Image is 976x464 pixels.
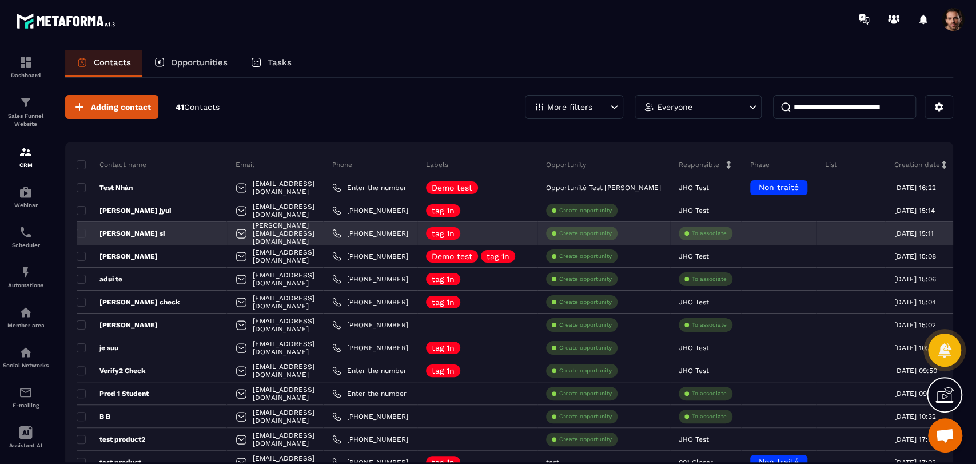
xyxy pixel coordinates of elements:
p: Phone [332,160,352,169]
a: [PHONE_NUMBER] [332,320,408,330]
p: Demo test [432,252,472,260]
a: automationsautomationsMember area [3,297,49,337]
p: To associate [692,390,727,398]
p: [DATE] 17:04 [894,435,936,443]
p: Create opportunity [559,321,612,329]
p: [PERSON_NAME] si [77,229,165,238]
a: Tasks [239,50,303,77]
p: [DATE] 15:06 [894,275,936,283]
p: Create opportunity [559,298,612,306]
p: Phase [750,160,770,169]
p: To associate [692,275,727,283]
p: [PERSON_NAME] [77,320,158,330]
span: Adding contact [91,101,151,113]
p: tag 1n [432,207,455,215]
p: Opportunities [171,57,228,68]
a: [PHONE_NUMBER] [332,229,408,238]
p: [DATE] 10:32 [894,413,936,421]
p: tag 1n [487,252,509,260]
p: tag 1n [432,367,455,375]
img: automations [19,306,33,319]
p: JHO Test [679,367,709,375]
p: [PERSON_NAME] [77,252,158,261]
p: Contact name [77,160,146,169]
a: Contacts [65,50,142,77]
p: Member area [3,322,49,328]
p: tag 1n [432,275,455,283]
p: [DATE] 15:08 [894,252,936,260]
img: scheduler [19,225,33,239]
p: Prod 1 Student [77,389,149,398]
p: JHO Test [679,344,709,352]
p: [DATE] 10:37 [894,344,936,352]
p: JHO Test [679,207,709,215]
p: adui te [77,275,122,284]
p: Test Nhàn [77,183,133,192]
p: [DATE] 15:14 [894,207,935,215]
p: je suu [77,343,118,352]
p: Contacts [94,57,131,68]
p: Opportunité Test [PERSON_NAME] [546,184,661,192]
p: To associate [692,321,727,329]
p: [DATE] 09:50 [894,367,937,375]
img: email [19,386,33,399]
p: [PERSON_NAME] jyui [77,206,171,215]
p: test product2 [77,435,145,444]
p: 41 [176,102,220,113]
div: Mở cuộc trò chuyện [928,418,962,453]
a: formationformationDashboard [3,47,49,87]
p: [DATE] 16:22 [894,184,936,192]
a: formationformationSales Funnel Website [3,87,49,137]
p: Responsible [679,160,719,169]
p: Dashboard [3,72,49,78]
p: E-mailing [3,402,49,409]
p: To associate [692,229,727,237]
p: [DATE] 15:11 [894,229,934,237]
a: emailemailE-mailing [3,377,49,417]
p: tag 1n [432,229,455,237]
p: Verify2 Check [77,366,145,375]
p: JHO Test [679,298,709,306]
a: formationformationCRM [3,137,49,177]
p: JHO Test [679,435,709,443]
p: Create opportunity [559,229,612,237]
span: Non traité [759,183,799,192]
p: Sales Funnel Website [3,112,49,128]
img: formation [19,96,33,109]
p: Scheduler [3,242,49,248]
p: Email [236,160,254,169]
p: CRM [3,162,49,168]
p: tag 1n [432,344,455,352]
p: tag 1n [432,298,455,306]
p: List [825,160,837,169]
a: Assistant AI [3,417,49,457]
a: automationsautomationsWebinar [3,177,49,217]
p: Create opportunity [559,413,612,421]
p: JHO Test [679,252,709,260]
a: Opportunities [142,50,239,77]
p: Assistant AI [3,442,49,449]
img: social-network [19,346,33,359]
p: Create opportunity [559,344,612,352]
a: schedulerschedulerScheduler [3,217,49,257]
p: More filters [547,103,592,111]
p: To associate [692,413,727,421]
a: automationsautomationsAutomations [3,257,49,297]
img: formation [19,55,33,69]
p: B B [77,412,110,421]
a: [PHONE_NUMBER] [332,435,408,444]
img: automations [19,185,33,199]
a: social-networksocial-networkSocial Networks [3,337,49,377]
p: Create opportunity [559,435,612,443]
a: [PHONE_NUMBER] [332,206,408,215]
a: [PHONE_NUMBER] [332,343,408,352]
p: [DATE] 15:02 [894,321,936,329]
p: Create opportunity [559,207,612,215]
p: Labels [426,160,448,169]
p: Webinar [3,202,49,208]
p: Automations [3,282,49,288]
p: [DATE] 09:50 [894,390,937,398]
p: Creation date [894,160,940,169]
p: [DATE] 15:04 [894,298,936,306]
p: Create opportunity [559,275,612,283]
